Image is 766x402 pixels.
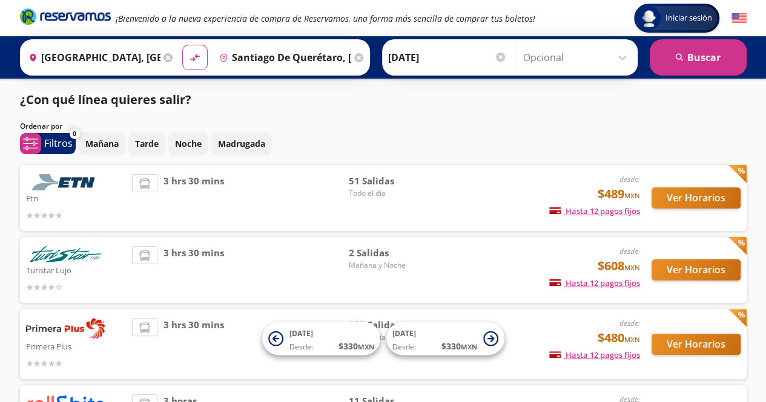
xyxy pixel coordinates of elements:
p: Etn [26,190,127,205]
em: desde: [619,174,640,184]
span: Todo el día [348,188,433,199]
small: MXN [624,263,640,272]
button: Madrugada [211,132,272,155]
small: MXN [461,342,477,351]
span: 155 Salidas [348,318,433,332]
button: English [731,11,747,26]
span: Mañana y Noche [348,260,433,271]
span: $608 [598,257,640,275]
span: 51 Salidas [348,174,433,188]
input: Opcional [523,42,632,73]
span: [DATE] [289,328,313,339]
em: ¡Bienvenido a la nueva experiencia de compra de Reservamos, una forma más sencilla de comprar tus... [116,13,535,24]
span: 3 hrs 30 mins [163,174,224,222]
input: Buscar Destino [214,42,351,73]
span: Hasta 12 pagos fijos [549,349,640,360]
button: Ver Horarios [652,187,741,209]
input: Buscar Origen [24,42,160,73]
span: [DATE] [392,328,416,339]
span: 2 Salidas [348,246,433,260]
p: Noche [175,137,202,150]
button: Ver Horarios [652,334,741,355]
p: ¿Con qué línea quieres salir? [20,91,191,109]
em: desde: [619,246,640,256]
span: 3 hrs 30 mins [163,246,224,294]
em: desde: [619,318,640,328]
button: Noche [168,132,208,155]
span: Hasta 12 pagos fijos [549,277,640,288]
button: Mañana [79,132,125,155]
span: 3 hrs 30 mins [163,318,224,370]
span: Desde: [392,342,416,352]
img: Primera Plus [26,318,105,339]
p: Tarde [135,137,159,150]
i: Brand Logo [20,7,111,25]
p: Filtros [44,136,73,151]
img: Etn [26,174,105,190]
small: MXN [624,335,640,344]
p: Ordenar por [20,121,62,132]
small: MXN [358,342,374,351]
span: Iniciar sesión [661,12,717,24]
span: 0 [73,129,76,139]
span: Hasta 12 pagos fijos [549,206,640,216]
button: Buscar [650,39,747,76]
img: Turistar Lujo [26,246,105,262]
p: Madrugada [218,137,265,150]
p: Primera Plus [26,339,127,353]
small: MXN [624,191,640,200]
p: Mañana [85,137,119,150]
button: 0Filtros [20,133,76,154]
span: $480 [598,329,640,347]
span: $489 [598,185,640,203]
span: $ 330 [441,340,477,352]
input: Elegir Fecha [388,42,507,73]
a: Brand Logo [20,7,111,29]
span: $ 330 [338,340,374,352]
p: Turistar Lujo [26,262,127,277]
span: Desde: [289,342,313,352]
button: Ver Horarios [652,259,741,280]
button: Tarde [128,132,165,155]
button: [DATE]Desde:$330MXN [262,322,380,355]
button: [DATE]Desde:$330MXN [386,322,504,355]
